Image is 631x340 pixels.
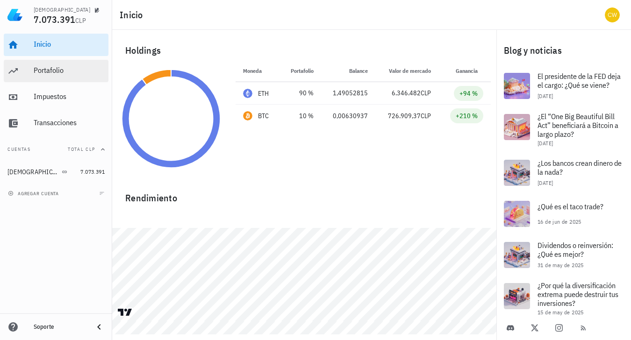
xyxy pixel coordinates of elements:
[496,65,631,106] a: El presidente de la FED deja el cargo: ¿Qué se viene? [DATE]
[538,309,584,316] span: 15 de may de 2025
[75,16,86,25] span: CLP
[7,168,60,176] div: [DEMOGRAPHIC_DATA]
[496,193,631,234] a: ¿Qué es el taco trade? 16 de jun de 2025
[605,7,620,22] div: avatar
[321,60,375,82] th: Balance
[34,6,90,14] div: [DEMOGRAPHIC_DATA]
[287,88,314,98] div: 90 %
[421,112,431,120] span: CLP
[4,138,108,161] button: CuentasTotal CLP
[538,281,618,308] span: ¿Por qué la diversificación extrema puede destruir tus inversiones?
[329,111,368,121] div: 0,00630937
[538,218,581,225] span: 16 de jun de 2025
[7,7,22,22] img: LedgiFi
[6,189,63,198] button: agregar cuenta
[34,40,105,49] div: Inicio
[80,168,105,175] span: 7.073.391
[538,92,553,99] span: [DATE]
[538,262,584,269] span: 31 de may de 2025
[496,276,631,321] a: ¿Por qué la diversificación extrema puede destruir tus inversiones? 15 de may de 2025
[117,308,133,317] a: Charting by TradingView
[538,71,621,90] span: El presidente de la FED deja el cargo: ¿Qué se viene?
[538,112,618,139] span: ¿El “One Big Beautiful Bill Act” beneficiará a Bitcoin a largo plazo?
[4,112,108,135] a: Transacciones
[496,106,631,152] a: ¿El “One Big Beautiful Bill Act” beneficiará a Bitcoin a largo plazo? [DATE]
[329,88,368,98] div: 1,49052815
[496,234,631,276] a: Dividendos o reinversión: ¿Qué es mejor? 31 de may de 2025
[538,140,553,147] span: [DATE]
[34,92,105,101] div: Impuestos
[459,89,478,98] div: +94 %
[34,66,105,75] div: Portafolio
[236,60,280,82] th: Moneda
[34,118,105,127] div: Transacciones
[287,111,314,121] div: 10 %
[4,161,108,183] a: [DEMOGRAPHIC_DATA] 7.073.391
[538,158,622,177] span: ¿Los bancos crean dinero de la nada?
[4,60,108,82] a: Portafolio
[4,86,108,108] a: Impuestos
[392,89,421,97] span: 6.346.482
[538,241,613,259] span: Dividendos o reinversión: ¿Qué es mejor?
[4,34,108,56] a: Inicio
[375,60,438,82] th: Valor de mercado
[421,89,431,97] span: CLP
[118,35,491,65] div: Holdings
[538,202,603,211] span: ¿Qué es el taco trade?
[120,7,147,22] h1: Inicio
[10,191,59,197] span: agregar cuenta
[496,152,631,193] a: ¿Los bancos crean dinero de la nada? [DATE]
[34,323,86,331] div: Soporte
[456,111,478,120] div: +210 %
[34,13,75,26] span: 7.073.391
[496,35,631,65] div: Blog y noticias
[280,60,321,82] th: Portafolio
[118,183,491,205] div: Rendimiento
[258,111,269,120] div: BTC
[68,146,95,152] span: Total CLP
[388,112,421,120] span: 726.909,37
[243,89,252,98] div: ETH-icon
[258,89,269,98] div: ETH
[456,67,483,74] span: Ganancia
[243,111,252,120] div: BTC-icon
[538,179,553,186] span: [DATE]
